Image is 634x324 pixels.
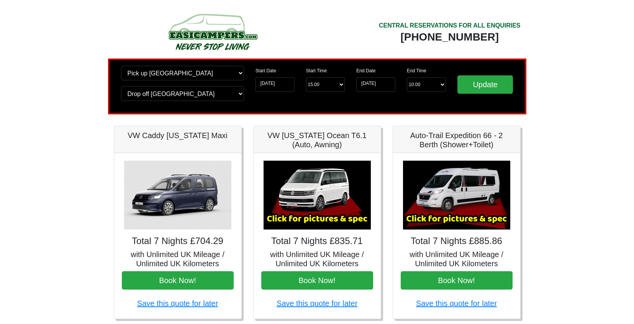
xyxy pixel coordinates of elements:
button: Book Now! [261,271,373,290]
label: Start Date [256,67,276,74]
h5: Auto-Trail Expedition 66 - 2 Berth (Shower+Toilet) [401,131,513,149]
button: Book Now! [122,271,234,290]
div: [PHONE_NUMBER] [379,30,521,44]
h5: VW [US_STATE] Ocean T6.1 (Auto, Awning) [261,131,373,149]
img: VW California Ocean T6.1 (Auto, Awning) [264,161,371,230]
input: Return Date [356,77,395,92]
input: Start Date [256,77,295,92]
h4: Total 7 Nights £704.29 [122,236,234,247]
a: Save this quote for later [416,299,497,308]
h4: Total 7 Nights £835.71 [261,236,373,247]
label: End Date [356,67,375,74]
a: Save this quote for later [137,299,218,308]
button: Book Now! [401,271,513,290]
h5: VW Caddy [US_STATE] Maxi [122,131,234,140]
label: Start Time [306,67,327,74]
h5: with Unlimited UK Mileage / Unlimited UK Kilometers [401,250,513,268]
label: End Time [407,67,426,74]
h5: with Unlimited UK Mileage / Unlimited UK Kilometers [122,250,234,268]
img: campers-checkout-logo.png [140,11,285,53]
img: Auto-Trail Expedition 66 - 2 Berth (Shower+Toilet) [403,161,510,230]
input: Update [457,75,513,94]
div: CENTRAL RESERVATIONS FOR ALL ENQUIRIES [379,21,521,30]
h4: Total 7 Nights £885.86 [401,236,513,247]
h5: with Unlimited UK Mileage / Unlimited UK Kilometers [261,250,373,268]
a: Save this quote for later [277,299,357,308]
img: VW Caddy California Maxi [124,161,231,230]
